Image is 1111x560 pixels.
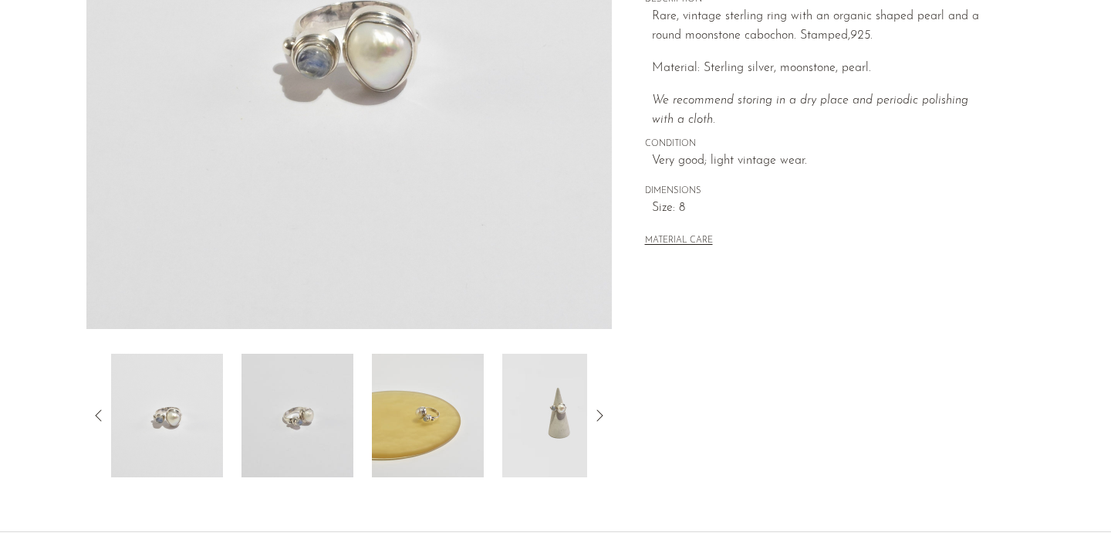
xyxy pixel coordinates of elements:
img: Pearl Moonstone Ring [502,354,614,477]
p: Material: Sterling silver, moonstone, pearl. [652,59,992,79]
span: CONDITION [645,137,992,151]
img: Pearl Moonstone Ring [241,354,353,477]
p: Rare, vintage sterling ring with an organic shaped pearl and a round moonstone cabochon. Stamped, [652,7,992,46]
span: Very good; light vintage wear. [652,151,992,171]
i: We recommend storing in a dry place and periodic polishing with a cloth. [652,94,968,127]
em: 925. [850,29,873,42]
img: Pearl Moonstone Ring [111,354,223,477]
span: Size: 8 [652,199,992,219]
button: MATERIAL CARE [645,236,713,247]
span: DIMENSIONS [645,185,992,199]
img: Pearl Moonstone Ring [372,354,484,477]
